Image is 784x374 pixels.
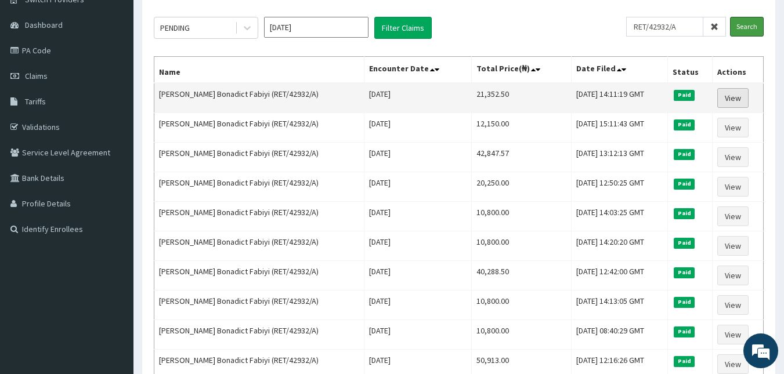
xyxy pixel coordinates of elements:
[25,20,63,30] span: Dashboard
[154,83,364,113] td: [PERSON_NAME] Bonadict Fabiyi (RET/42932/A)
[154,291,364,320] td: [PERSON_NAME] Bonadict Fabiyi (RET/42932/A)
[472,57,572,83] th: Total Price(₦)
[713,57,764,83] th: Actions
[60,65,195,80] div: Chat with us now
[154,320,364,350] td: [PERSON_NAME] Bonadict Fabiyi (RET/42932/A)
[572,143,668,172] td: [DATE] 13:12:13 GMT
[25,71,48,81] span: Claims
[364,202,472,231] td: [DATE]
[674,179,695,189] span: Paid
[717,177,749,197] a: View
[674,208,695,219] span: Paid
[25,96,46,107] span: Tariffs
[572,113,668,143] td: [DATE] 15:11:43 GMT
[674,297,695,307] span: Paid
[674,326,695,337] span: Paid
[364,320,472,350] td: [DATE]
[626,17,703,37] input: Search by HMO ID
[154,261,364,291] td: [PERSON_NAME] Bonadict Fabiyi (RET/42932/A)
[717,118,749,137] a: View
[21,58,47,87] img: d_794563401_company_1708531726252_794563401
[364,261,472,291] td: [DATE]
[364,83,472,113] td: [DATE]
[190,6,218,34] div: Minimize live chat window
[364,113,472,143] td: [DATE]
[572,202,668,231] td: [DATE] 14:03:25 GMT
[572,172,668,202] td: [DATE] 12:50:25 GMT
[674,90,695,100] span: Paid
[472,291,572,320] td: 10,800.00
[264,17,368,38] input: Select Month and Year
[364,231,472,261] td: [DATE]
[6,250,221,291] textarea: Type your message and hit 'Enter'
[472,261,572,291] td: 40,288.50
[154,172,364,202] td: [PERSON_NAME] Bonadict Fabiyi (RET/42932/A)
[154,57,364,83] th: Name
[674,356,695,366] span: Paid
[472,320,572,350] td: 10,800.00
[364,172,472,202] td: [DATE]
[717,88,749,108] a: View
[717,325,749,344] a: View
[364,57,472,83] th: Encounter Date
[364,143,472,172] td: [DATE]
[572,231,668,261] td: [DATE] 14:20:20 GMT
[154,143,364,172] td: [PERSON_NAME] Bonadict Fabiyi (RET/42932/A)
[472,231,572,261] td: 10,800.00
[674,119,695,130] span: Paid
[160,22,190,34] div: PENDING
[668,57,713,83] th: Status
[572,291,668,320] td: [DATE] 14:13:05 GMT
[730,17,764,37] input: Search
[717,147,749,167] a: View
[674,267,695,278] span: Paid
[472,83,572,113] td: 21,352.50
[674,238,695,248] span: Paid
[154,231,364,261] td: [PERSON_NAME] Bonadict Fabiyi (RET/42932/A)
[717,295,749,315] a: View
[572,57,668,83] th: Date Filed
[717,354,749,374] a: View
[364,291,472,320] td: [DATE]
[572,320,668,350] td: [DATE] 08:40:29 GMT
[67,112,160,230] span: We're online!
[472,202,572,231] td: 10,800.00
[717,266,749,285] a: View
[572,261,668,291] td: [DATE] 12:42:00 GMT
[154,202,364,231] td: [PERSON_NAME] Bonadict Fabiyi (RET/42932/A)
[472,172,572,202] td: 20,250.00
[472,113,572,143] td: 12,150.00
[572,83,668,113] td: [DATE] 14:11:19 GMT
[472,143,572,172] td: 42,847.57
[674,149,695,159] span: Paid
[717,206,749,226] a: View
[374,17,432,39] button: Filter Claims
[154,113,364,143] td: [PERSON_NAME] Bonadict Fabiyi (RET/42932/A)
[717,236,749,256] a: View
